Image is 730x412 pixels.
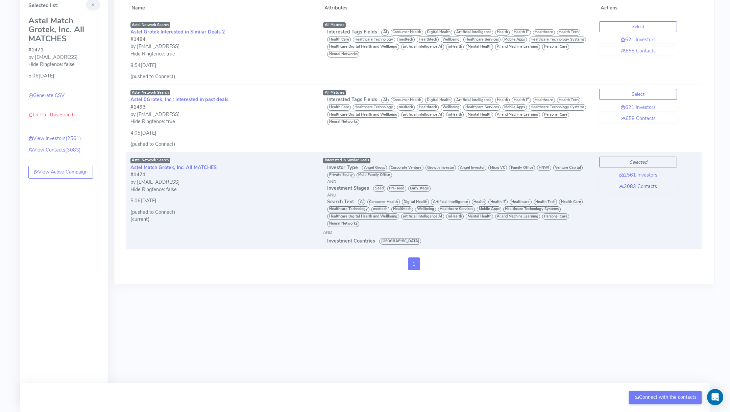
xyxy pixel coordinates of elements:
[130,28,225,35] a: Astel Grotek Interested in Similar Deals 2
[28,16,100,43] h3: Astel Match Grotek, Inc. All MATCHES
[327,221,359,227] span: Neural Networks
[130,164,217,171] a: Astel Match Grotek, Inc. All MATCHES
[362,165,387,171] span: Angel Group
[130,22,170,28] span: Astel Network Search
[446,44,464,50] span: mHealth
[510,199,532,205] span: Healthcare
[327,198,354,205] span: Search Text
[391,29,423,36] span: Consumer Health
[357,172,392,178] span: Multi Family Office
[599,157,677,167] button: Selected
[381,97,389,103] span: AI
[417,37,439,43] span: Healthtech
[542,44,569,50] span: Personal Care
[512,29,531,36] span: Health IT
[28,111,75,118] a: Delete This Search
[327,51,359,57] span: Neural Networks
[327,44,399,50] span: Healthcare Digital Health and Wellbeing
[130,158,170,163] span: Astel Network Search
[397,104,415,110] span: medtech
[503,206,561,212] span: Healthcare Technology Systems
[463,37,501,43] span: Healthcare Services
[327,28,377,35] span: Interested Tags Fields
[495,44,540,50] span: AI and Machine Learning
[28,54,100,61] div: by [EMAIL_ADDRESS]
[367,199,400,205] span: Consumer Health
[425,165,456,171] span: Growth investor
[327,119,359,125] span: Neural Networks
[130,179,315,186] div: by [EMAIL_ADDRESS]
[477,206,501,212] span: Mobile Apps
[533,29,555,36] span: Healthcare
[28,3,100,8] h5: Selected list:
[327,192,591,198] div: AND
[381,29,389,36] span: AI
[327,96,377,103] span: Interested Tags Fields
[28,61,100,68] div: Hide Ringfence: false
[446,213,464,220] span: mHealth
[557,29,581,36] span: Health Tech
[559,199,583,205] span: Health Care
[65,146,81,153] span: (3083)
[28,68,100,80] div: 5:06[DATE]
[130,104,315,111] div: #1493
[353,104,395,110] span: Healthcare Technology
[629,391,702,404] button: Connect with the contacts
[441,37,462,43] span: Wellbeing
[130,125,315,137] div: 4:05[DATE]
[454,97,493,103] span: Artificial Intelligence
[415,206,436,212] span: Wellbeing
[408,257,420,270] a: 1
[466,213,493,220] span: Mental Health
[130,90,170,95] span: Astel Network Search
[408,185,431,191] span: Early stage
[66,135,81,142] span: (2561)
[130,118,315,125] div: Hide Ringfence: true
[533,97,555,103] span: Healthcare
[529,37,586,43] span: Healthcare Technology Systems
[454,29,493,36] span: Artificial Intelligence
[130,216,315,223] div: (current)
[599,183,677,190] a: 3083 Contacts
[391,206,413,212] span: Healthtech
[327,185,369,191] span: Investment Stages
[512,97,531,103] span: Health IT
[707,389,723,405] div: Open Intercom Messenger
[629,159,647,165] i: Selected
[28,46,100,54] div: #1471
[417,104,439,110] span: Healthtech
[28,92,65,99] a: Generate CSV
[28,146,81,154] a: View Contacts(3083)
[401,44,444,50] span: artificial intelligence AI
[503,37,527,43] span: Mobile Apps
[509,165,535,171] span: Family Office
[431,199,470,205] span: Artificial Intelligence
[130,111,315,118] div: by [EMAIL_ADDRESS]
[327,206,369,212] span: Healthcare Technology
[327,172,355,178] span: Private Equity
[130,43,315,50] div: by [EMAIL_ADDRESS]
[327,213,399,220] span: Healthcare Digital Health and Wellbeing
[599,36,677,44] a: 621 Investors
[130,96,228,103] a: Astel 0Grotek, Inc.: Interested in past deals
[28,135,81,142] a: View Investors(2561)
[495,112,540,118] span: AI and Machine Learning
[425,29,453,36] span: Digital Health
[599,21,677,32] button: Select
[495,29,510,36] span: Health
[542,112,569,118] span: Personal Care
[402,199,429,205] span: Digital Health
[534,199,557,205] span: Health Tech
[599,104,677,111] a: 621 Investors
[389,165,423,171] span: Corporate Venture
[327,237,375,244] span: Investment Countries
[537,165,551,171] span: HNWI
[130,141,315,148] div: (pushed to Connect)
[130,73,315,81] div: (pushed to Connect)
[446,112,464,118] span: mHealth
[130,36,315,43] div: #1494
[438,206,475,212] span: Healthcare Services
[472,199,487,205] span: Health
[495,97,510,103] span: Health
[130,209,315,216] div: (pushed to Connect)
